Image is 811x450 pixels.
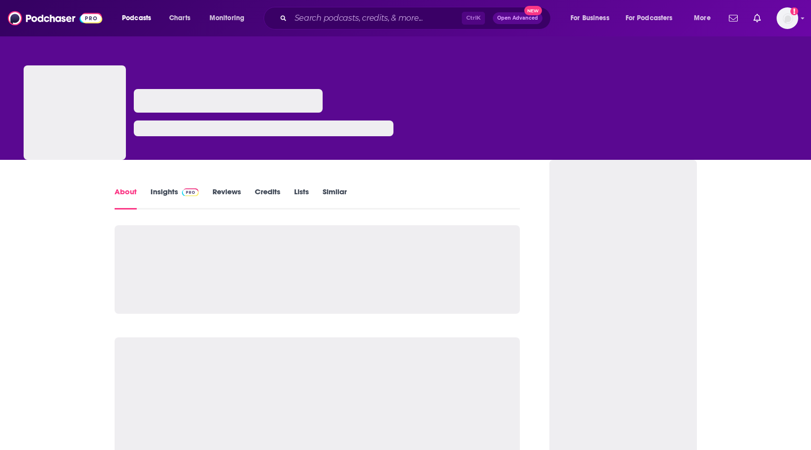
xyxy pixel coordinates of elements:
button: open menu [115,10,164,26]
span: Logged in as helenma123 [777,7,798,29]
span: New [524,6,542,15]
input: Search podcasts, credits, & more... [291,10,462,26]
a: Similar [323,187,347,210]
a: Show notifications dropdown [725,10,742,27]
button: open menu [564,10,622,26]
a: InsightsPodchaser Pro [150,187,199,210]
span: For Business [571,11,609,25]
span: For Podcasters [626,11,673,25]
span: Podcasts [122,11,151,25]
svg: Add a profile image [790,7,798,15]
button: open menu [619,10,687,26]
div: Search podcasts, credits, & more... [273,7,560,30]
span: Ctrl K [462,12,485,25]
span: Monitoring [210,11,244,25]
a: Credits [255,187,280,210]
button: Show profile menu [777,7,798,29]
a: Reviews [212,187,241,210]
span: More [694,11,711,25]
a: Lists [294,187,309,210]
img: Podchaser - Follow, Share and Rate Podcasts [8,9,102,28]
a: Show notifications dropdown [750,10,765,27]
span: Open Advanced [497,16,538,21]
a: About [115,187,137,210]
button: open menu [203,10,257,26]
img: User Profile [777,7,798,29]
button: Open AdvancedNew [493,12,542,24]
a: Charts [163,10,196,26]
button: open menu [687,10,723,26]
span: Charts [169,11,190,25]
img: Podchaser Pro [182,188,199,196]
